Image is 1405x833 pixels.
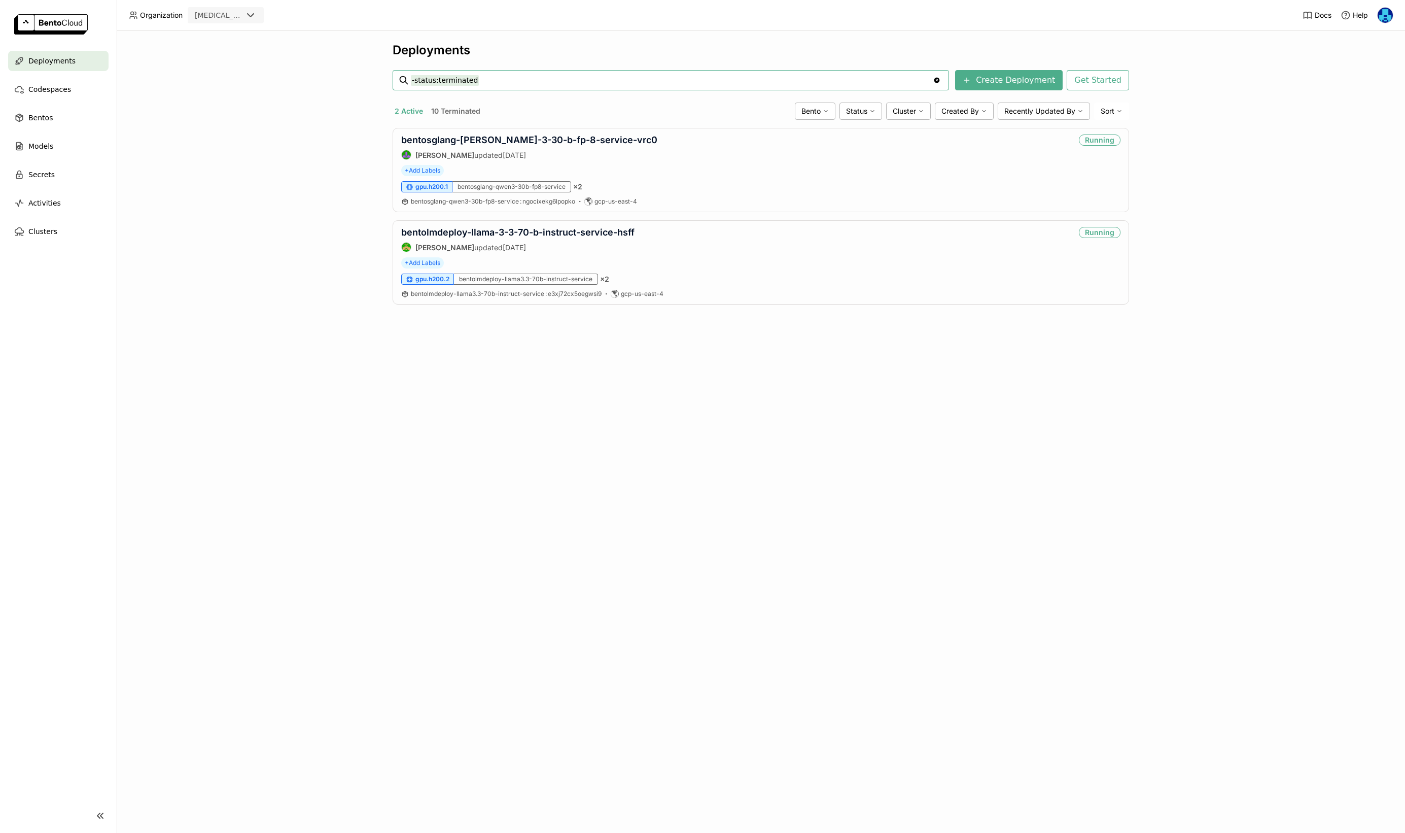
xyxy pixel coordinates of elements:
[415,183,448,191] span: gpu.h200.1
[454,274,598,285] div: bentolmdeploy-llama3.3-70b-instruct-service
[195,10,242,20] div: [MEDICAL_DATA]
[886,103,931,120] div: Cluster
[411,197,575,206] a: bentosglang-qwen3-30b-fp8-service:ngocixekg6lpopko
[401,227,635,238] a: bentolmdeploy-llama-3-3-70-b-instruct-service-hsff
[1315,11,1331,20] span: Docs
[1094,103,1129,120] div: Sort
[594,197,637,206] span: gcp-us-east-4
[545,290,547,297] span: :
[1378,8,1393,23] img: Yi Guo
[411,197,575,205] span: bentosglang-qwen3-30b-fp8-service ngocixekg6lpopko
[935,103,994,120] div: Created By
[402,243,411,252] img: Steve Guo
[429,105,482,118] button: 10 Terminated
[28,83,71,95] span: Codespaces
[28,140,53,152] span: Models
[415,151,474,159] strong: [PERSON_NAME]
[411,72,933,88] input: Search
[411,290,602,297] span: bentolmdeploy-llama3.3-70b-instruct-service e3xj72cx5oegwsi9
[8,164,109,185] a: Secrets
[795,103,835,120] div: Bento
[1101,107,1114,116] span: Sort
[401,257,444,269] span: +Add Labels
[1353,11,1368,20] span: Help
[393,105,425,118] button: 2 Active
[452,181,571,192] div: bentosglang-qwen3-30b-fp8-service
[941,107,979,116] span: Created By
[8,79,109,99] a: Codespaces
[14,14,88,35] img: logo
[573,182,582,191] span: × 2
[1341,10,1368,20] div: Help
[415,243,474,252] strong: [PERSON_NAME]
[8,221,109,242] a: Clusters
[401,165,444,176] span: +Add Labels
[503,151,526,159] span: [DATE]
[933,76,941,84] svg: Clear value
[401,135,657,145] a: bentosglang-[PERSON_NAME]-3-30-b-fp-8-service-vrc0
[8,108,109,128] a: Bentos
[839,103,882,120] div: Status
[8,136,109,156] a: Models
[401,242,635,252] div: updated
[955,70,1063,90] button: Create Deployment
[8,51,109,71] a: Deployments
[28,225,57,238] span: Clusters
[1079,135,1120,146] div: Running
[393,43,1129,58] div: Deployments
[846,107,867,116] span: Status
[1067,70,1129,90] button: Get Started
[520,197,521,205] span: :
[402,150,411,159] img: Shenyang Zhao
[28,112,53,124] span: Bentos
[415,275,449,283] span: gpu.h200.2
[28,197,61,209] span: Activities
[140,11,183,20] span: Organization
[401,150,657,160] div: updated
[28,169,55,181] span: Secrets
[998,103,1090,120] div: Recently Updated By
[411,290,602,298] a: bentolmdeploy-llama3.3-70b-instruct-service:e3xj72cx5oegwsi9
[600,275,609,284] span: × 2
[8,193,109,213] a: Activities
[1004,107,1075,116] span: Recently Updated By
[621,290,663,298] span: gcp-us-east-4
[1303,10,1331,20] a: Docs
[1079,227,1120,238] div: Running
[503,243,526,252] span: [DATE]
[243,11,244,21] input: Selected revia.
[893,107,916,116] span: Cluster
[28,55,76,67] span: Deployments
[801,107,821,116] span: Bento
